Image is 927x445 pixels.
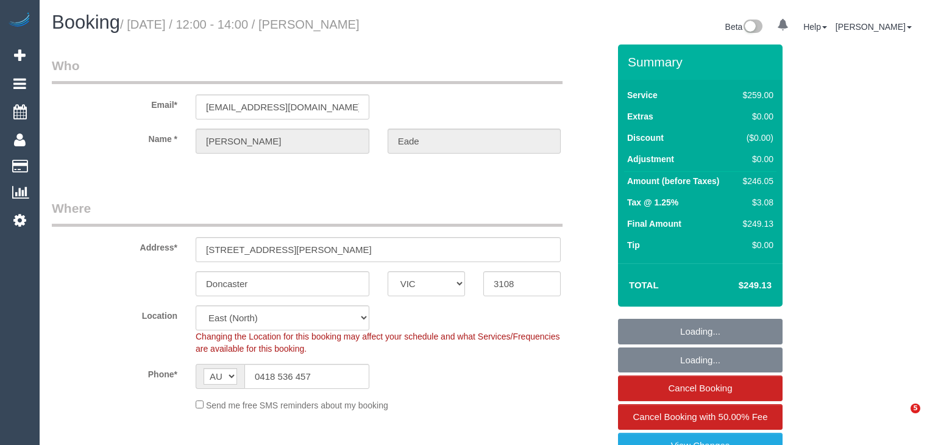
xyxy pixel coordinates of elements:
a: Help [803,22,827,32]
div: $0.00 [738,153,773,165]
div: $0.00 [738,110,773,123]
input: Email* [196,94,369,119]
span: 5 [911,404,920,413]
input: Last Name* [388,129,561,154]
label: Extras [627,110,653,123]
a: [PERSON_NAME] [836,22,912,32]
input: Suburb* [196,271,369,296]
div: $3.08 [738,196,773,208]
label: Location [43,305,186,322]
div: ($0.00) [738,132,773,144]
input: First Name* [196,129,369,154]
div: $259.00 [738,89,773,101]
label: Discount [627,132,664,144]
iframe: Intercom live chat [886,404,915,433]
label: Phone* [43,364,186,380]
span: Send me free SMS reminders about my booking [206,400,388,410]
span: Booking [52,12,120,33]
div: $246.05 [738,175,773,187]
label: Address* [43,237,186,254]
span: Changing the Location for this booking may affect your schedule and what Services/Frequencies are... [196,332,559,354]
legend: Where [52,199,563,227]
div: $249.13 [738,218,773,230]
h4: $249.13 [702,280,772,291]
img: Automaid Logo [7,12,32,29]
label: Tax @ 1.25% [627,196,678,208]
label: Final Amount [627,218,681,230]
small: / [DATE] / 12:00 - 14:00 / [PERSON_NAME] [120,18,360,31]
label: Service [627,89,658,101]
label: Adjustment [627,153,674,165]
input: Phone* [244,364,369,389]
div: $0.00 [738,239,773,251]
label: Email* [43,94,186,111]
strong: Total [629,280,659,290]
span: Cancel Booking with 50.00% Fee [633,411,768,422]
legend: Who [52,57,563,84]
a: Cancel Booking [618,376,783,401]
img: New interface [742,20,762,35]
input: Post Code* [483,271,561,296]
h3: Summary [628,55,776,69]
a: Beta [725,22,763,32]
label: Amount (before Taxes) [627,175,719,187]
label: Tip [627,239,640,251]
label: Name * [43,129,186,145]
a: Cancel Booking with 50.00% Fee [618,404,783,430]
